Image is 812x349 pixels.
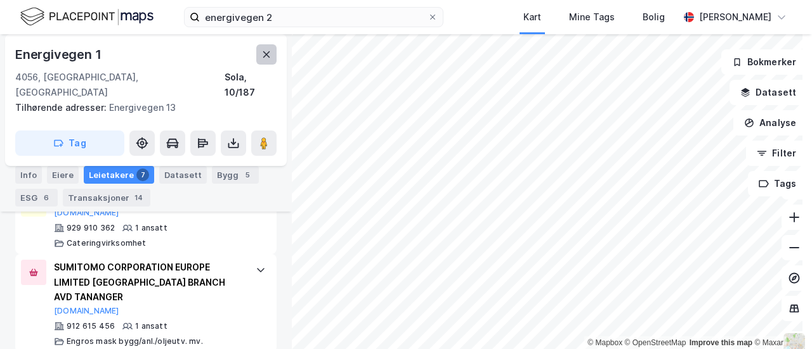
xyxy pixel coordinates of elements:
div: SUMITOMO CORPORATION EUROPE LIMITED [GEOGRAPHIC_DATA] BRANCH AVD TANANGER [54,260,243,305]
div: Bolig [643,10,665,25]
div: 5 [241,168,254,181]
div: [PERSON_NAME] [699,10,771,25]
img: logo.f888ab2527a4732fd821a326f86c7f29.svg [20,6,154,28]
div: 4056, [GEOGRAPHIC_DATA], [GEOGRAPHIC_DATA] [15,70,225,100]
div: Datasett [159,166,207,184]
div: 7 [136,168,149,181]
div: Mine Tags [569,10,615,25]
div: ESG [15,189,58,206]
div: 1 ansatt [135,321,167,331]
div: Transaksjoner [63,189,150,206]
div: 912 615 456 [67,321,115,331]
button: Filter [746,141,807,166]
div: Cateringvirksomhet [67,238,147,248]
a: Mapbox [587,338,622,347]
div: 929 910 362 [67,223,115,233]
button: Datasett [730,80,807,105]
div: Leietakere [84,166,154,184]
div: 14 [132,191,145,204]
iframe: Chat Widget [749,288,812,349]
button: Analyse [733,110,807,136]
a: Improve this map [690,338,752,347]
button: Tags [748,171,807,196]
div: Eiere [47,166,79,184]
div: Info [15,166,42,184]
div: 6 [40,191,53,204]
button: Tag [15,130,124,156]
div: Kart [523,10,541,25]
div: 1 ansatt [135,223,167,233]
button: [DOMAIN_NAME] [54,208,119,218]
button: Bokmerker [721,49,807,75]
a: OpenStreetMap [625,338,686,347]
div: Energivegen 1 [15,44,103,65]
button: [DOMAIN_NAME] [54,306,119,316]
div: Energivegen 13 [15,100,266,115]
input: Søk på adresse, matrikkel, gårdeiere, leietakere eller personer [200,8,428,27]
div: Bygg [212,166,259,184]
div: Sola, 10/187 [225,70,277,100]
span: Tilhørende adresser: [15,102,109,113]
div: Engros mask bygg/anl./oljeutv. mv. [67,336,203,346]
